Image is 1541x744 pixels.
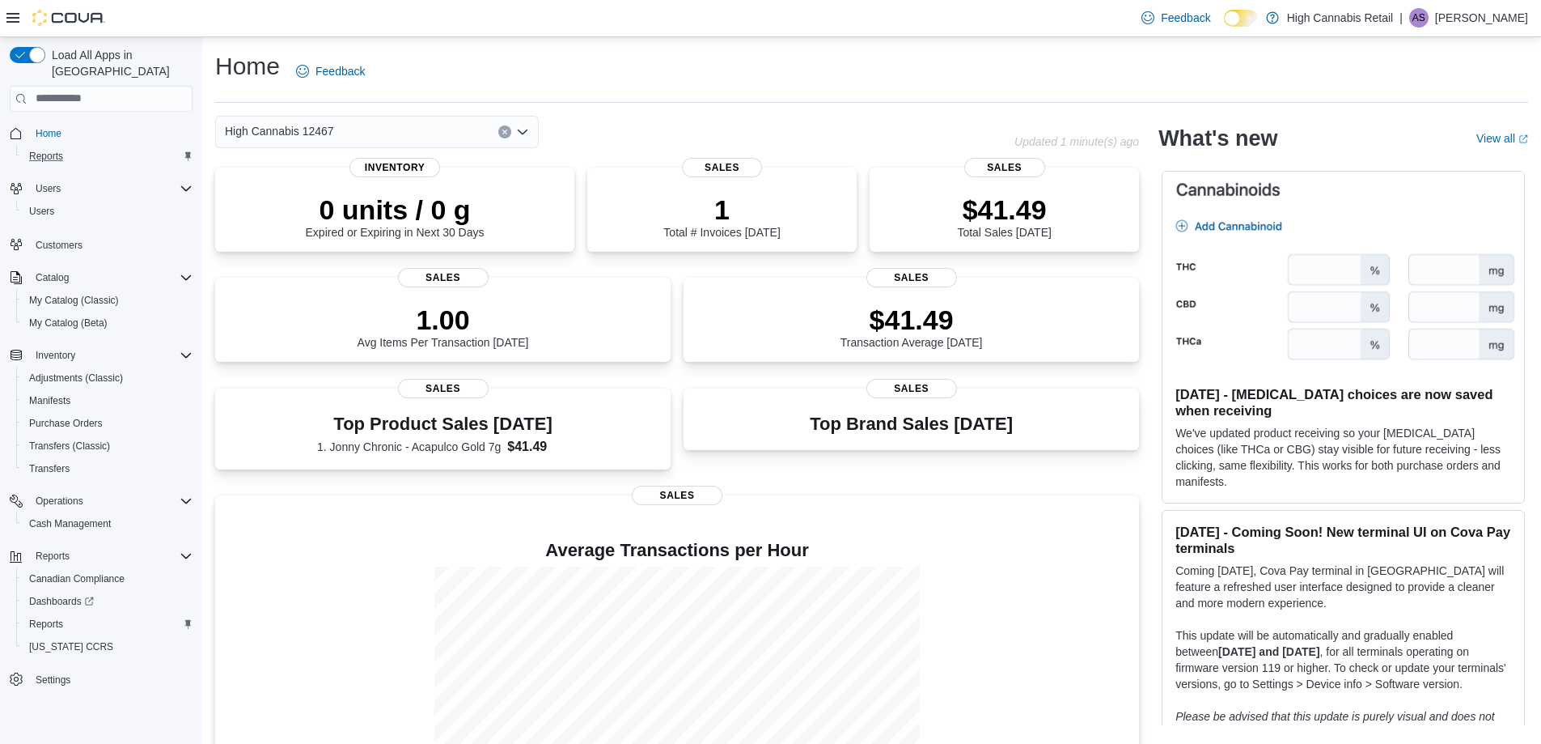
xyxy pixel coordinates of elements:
[29,670,77,690] a: Settings
[29,317,108,329] span: My Catalog (Beta)
[36,127,61,140] span: Home
[29,205,54,218] span: Users
[29,491,193,511] span: Operations
[3,232,199,256] button: Customers
[16,312,199,334] button: My Catalog (Beta)
[36,349,75,362] span: Inventory
[215,50,280,83] h1: Home
[23,514,193,534] span: Cash Management
[3,545,199,568] button: Reports
[29,372,123,385] span: Adjustments (Classic)
[23,514,117,534] a: Cash Management
[16,636,199,658] button: [US_STATE] CCRS
[23,291,125,310] a: My Catalog (Classic)
[1161,10,1210,26] span: Feedback
[306,193,485,226] p: 0 units / 0 g
[1175,524,1511,556] h3: [DATE] - Coming Soon! New terminal UI on Cova Pay terminals
[3,266,199,289] button: Catalog
[810,415,1013,434] h3: Top Brand Sales [DATE]
[10,115,193,733] nav: Complex example
[840,304,983,336] p: $41.49
[23,436,193,456] span: Transfers (Classic)
[29,572,125,585] span: Canadian Compliance
[840,304,983,349] div: Transaction Average [DATE]
[1409,8,1429,28] div: Alyssa Snyder
[1175,386,1511,419] h3: [DATE] - [MEDICAL_DATA] choices are now saved when receiving
[1435,8,1528,28] p: [PERSON_NAME]
[36,674,70,687] span: Settings
[1218,645,1319,658] strong: [DATE] and [DATE]
[16,200,199,223] button: Users
[3,668,199,691] button: Settings
[349,158,440,177] span: Inventory
[23,313,114,333] a: My Catalog (Beta)
[964,158,1045,177] span: Sales
[23,614,70,634] a: Reports
[29,462,70,475] span: Transfers
[23,291,193,310] span: My Catalog (Classic)
[1135,2,1217,34] a: Feedback
[358,304,529,349] div: Avg Items Per Transaction [DATE]
[29,517,111,530] span: Cash Management
[23,391,77,410] a: Manifests
[29,417,103,430] span: Purchase Orders
[225,121,334,141] span: High Cannabis 12467
[16,367,199,389] button: Adjustments (Classic)
[36,550,70,563] span: Reports
[16,412,199,435] button: Purchase Orders
[29,346,82,365] button: Inventory
[23,147,193,166] span: Reports
[1224,27,1225,28] span: Dark Mode
[1175,425,1511,490] p: We've updated product receiving so your [MEDICAL_DATA] choices (like THCa or CBG) stay visible fo...
[29,346,193,365] span: Inventory
[23,436,116,456] a: Transfers (Classic)
[36,182,61,195] span: Users
[16,389,199,412] button: Manifests
[23,569,131,589] a: Canadian Compliance
[16,145,199,168] button: Reports
[498,125,511,138] button: Clear input
[957,193,1051,239] div: Total Sales [DATE]
[23,202,193,221] span: Users
[16,512,199,535] button: Cash Management
[632,486,722,505] span: Sales
[317,415,569,434] h3: Top Product Sales [DATE]
[29,491,90,511] button: Operations
[29,179,67,198] button: Users
[23,313,193,333] span: My Catalog (Beta)
[306,193,485,239] div: Expired or Expiring in Next 30 Days
[3,490,199,512] button: Operations
[29,268,75,287] button: Catalog
[29,179,193,198] span: Users
[663,193,780,239] div: Total # Invoices [DATE]
[682,158,763,177] span: Sales
[290,55,371,87] a: Feedback
[23,414,193,433] span: Purchase Orders
[29,595,94,608] span: Dashboards
[866,379,957,398] span: Sales
[32,10,105,26] img: Cova
[23,147,70,166] a: Reports
[3,121,199,145] button: Home
[23,368,193,388] span: Adjustments (Classic)
[1014,135,1139,148] p: Updated 1 minute(s) ago
[23,368,129,388] a: Adjustments (Classic)
[1287,8,1394,28] p: High Cannabis Retail
[3,344,199,367] button: Inventory
[29,618,63,631] span: Reports
[23,391,193,410] span: Manifests
[398,268,489,287] span: Sales
[29,268,193,287] span: Catalog
[866,268,957,287] span: Sales
[1175,563,1511,611] p: Coming [DATE], Cova Pay terminal in [GEOGRAPHIC_DATA] will feature a refreshed user interface des...
[1224,10,1258,27] input: Dark Mode
[29,150,63,163] span: Reports
[16,435,199,457] button: Transfers (Classic)
[16,568,199,590] button: Canadian Compliance
[29,234,193,254] span: Customers
[29,394,70,407] span: Manifests
[23,637,120,657] a: [US_STATE] CCRS
[957,193,1051,226] p: $41.49
[36,495,83,508] span: Operations
[23,592,100,611] a: Dashboards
